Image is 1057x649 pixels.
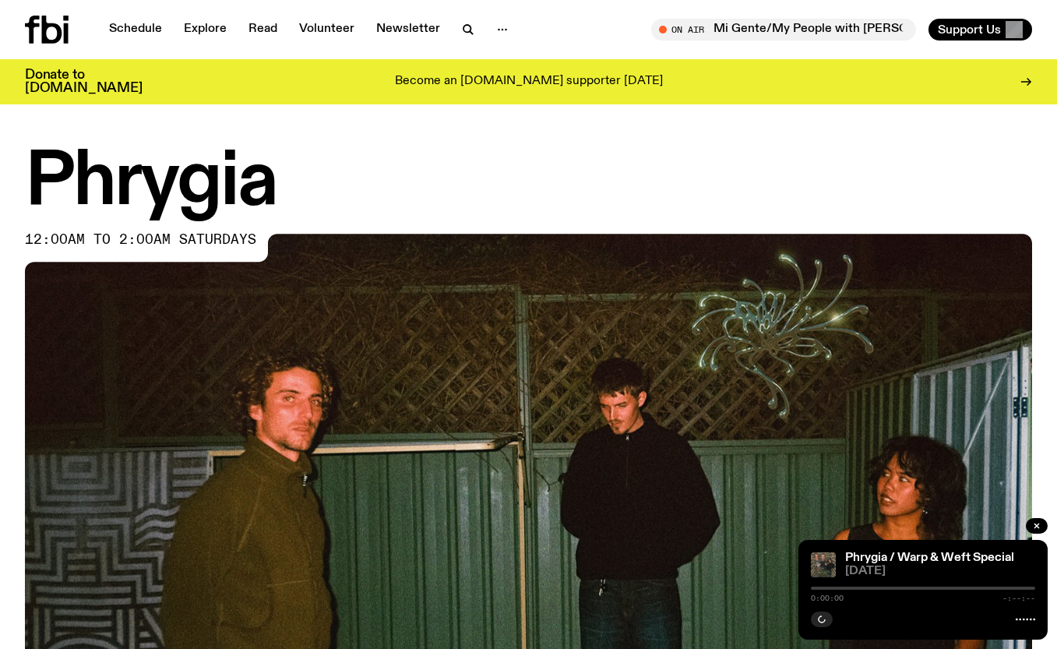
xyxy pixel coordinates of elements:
[174,19,236,41] a: Explore
[845,566,1035,577] span: [DATE]
[395,75,663,89] p: Become an [DOMAIN_NAME] supporter [DATE]
[845,552,1014,564] a: Phrygia / Warp & Weft Special
[928,19,1032,41] button: Support Us
[25,234,256,246] span: 12:00am to 2:00am saturdays
[1002,594,1035,602] span: -:--:--
[811,594,844,602] span: 0:00:00
[651,19,916,41] button: On AirMi Gente/My People with [PERSON_NAME]
[239,19,287,41] a: Read
[938,23,1001,37] span: Support Us
[290,19,364,41] a: Volunteer
[25,148,1032,218] h1: Phrygia
[668,23,908,35] span: Tune in live
[367,19,449,41] a: Newsletter
[100,19,171,41] a: Schedule
[25,69,143,95] h3: Donate to [DOMAIN_NAME]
